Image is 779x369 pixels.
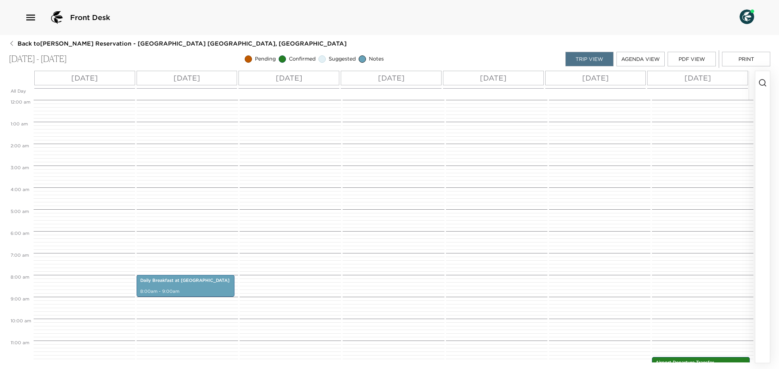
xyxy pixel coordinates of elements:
[140,277,231,284] p: Daily Breakfast at [GEOGRAPHIC_DATA]
[173,73,200,83] p: [DATE]
[18,39,347,47] span: Back to [PERSON_NAME] Reservation - [GEOGRAPHIC_DATA] [GEOGRAPHIC_DATA], [GEOGRAPHIC_DATA]
[9,340,31,345] span: 11:00 AM
[48,9,66,26] img: logo
[378,73,405,83] p: [DATE]
[9,187,31,192] span: 4:00 AM
[656,360,746,366] p: Airport Departure Transfer
[9,209,31,214] span: 5:00 AM
[668,52,716,66] button: PDF View
[276,73,302,83] p: [DATE]
[545,71,646,85] button: [DATE]
[9,318,33,323] span: 10:00 AM
[329,55,356,63] span: Suggested
[616,52,665,66] button: Agenda View
[443,71,544,85] button: [DATE]
[647,71,748,85] button: [DATE]
[255,55,276,63] span: Pending
[9,274,31,280] span: 8:00 AM
[341,71,442,85] button: [DATE]
[9,143,31,148] span: 2:00 AM
[9,230,31,236] span: 6:00 AM
[9,252,31,258] span: 7:00 AM
[9,165,31,170] span: 3:00 AM
[582,73,609,83] p: [DATE]
[34,71,135,85] button: [DATE]
[9,296,31,302] span: 9:00 AM
[9,39,347,47] button: Back to[PERSON_NAME] Reservation - [GEOGRAPHIC_DATA] [GEOGRAPHIC_DATA], [GEOGRAPHIC_DATA]
[11,88,32,94] p: All Day
[684,73,711,83] p: [DATE]
[289,55,316,63] span: Confirmed
[140,288,231,295] p: 8:00am - 9:00am
[722,52,770,66] button: Print
[9,99,32,105] span: 12:00 AM
[9,121,30,127] span: 1:00 AM
[137,71,237,85] button: [DATE]
[9,54,67,65] p: [DATE] - [DATE]
[480,73,507,83] p: [DATE]
[740,9,754,24] img: User
[238,71,339,85] button: [DATE]
[565,52,614,66] button: Trip View
[9,362,33,367] span: 12:00 PM
[70,12,110,23] span: Front Desk
[369,55,384,63] span: Notes
[71,73,98,83] p: [DATE]
[137,275,234,297] div: Daily Breakfast at [GEOGRAPHIC_DATA]8:00am - 9:00am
